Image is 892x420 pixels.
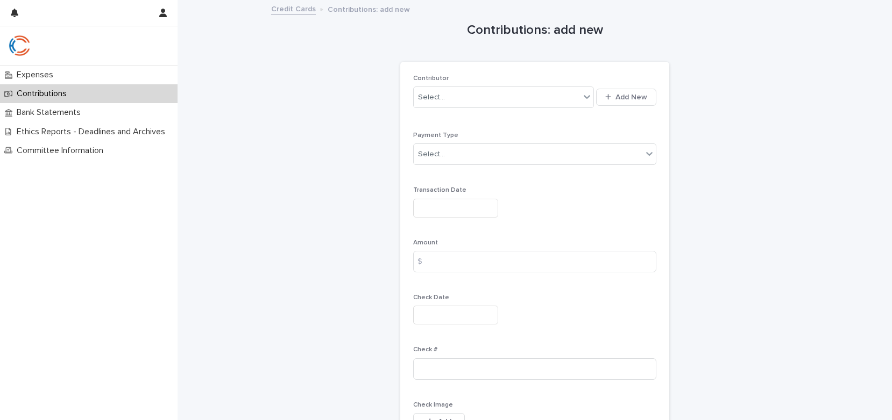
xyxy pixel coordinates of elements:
[418,92,445,103] div: Select...
[413,294,449,301] span: Check Date
[418,149,445,160] div: Select...
[413,240,438,246] span: Amount
[413,346,437,353] span: Check #
[413,132,458,139] span: Payment Type
[596,89,656,106] button: Add New
[271,2,316,15] a: Credit Cards
[328,3,410,15] p: Contributions: add new
[9,35,30,56] img: qJrBEDQOT26p5MY9181R
[12,70,62,80] p: Expenses
[12,89,75,99] p: Contributions
[413,402,453,408] span: Check Image
[12,107,89,118] p: Bank Statements
[413,187,466,193] span: Transaction Date
[413,75,449,82] span: Contributor
[615,93,647,101] span: Add New
[400,23,669,38] h1: Contributions: add new
[12,146,112,156] p: Committee Information
[413,251,435,272] div: $
[12,127,174,137] p: Ethics Reports - Deadlines and Archives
